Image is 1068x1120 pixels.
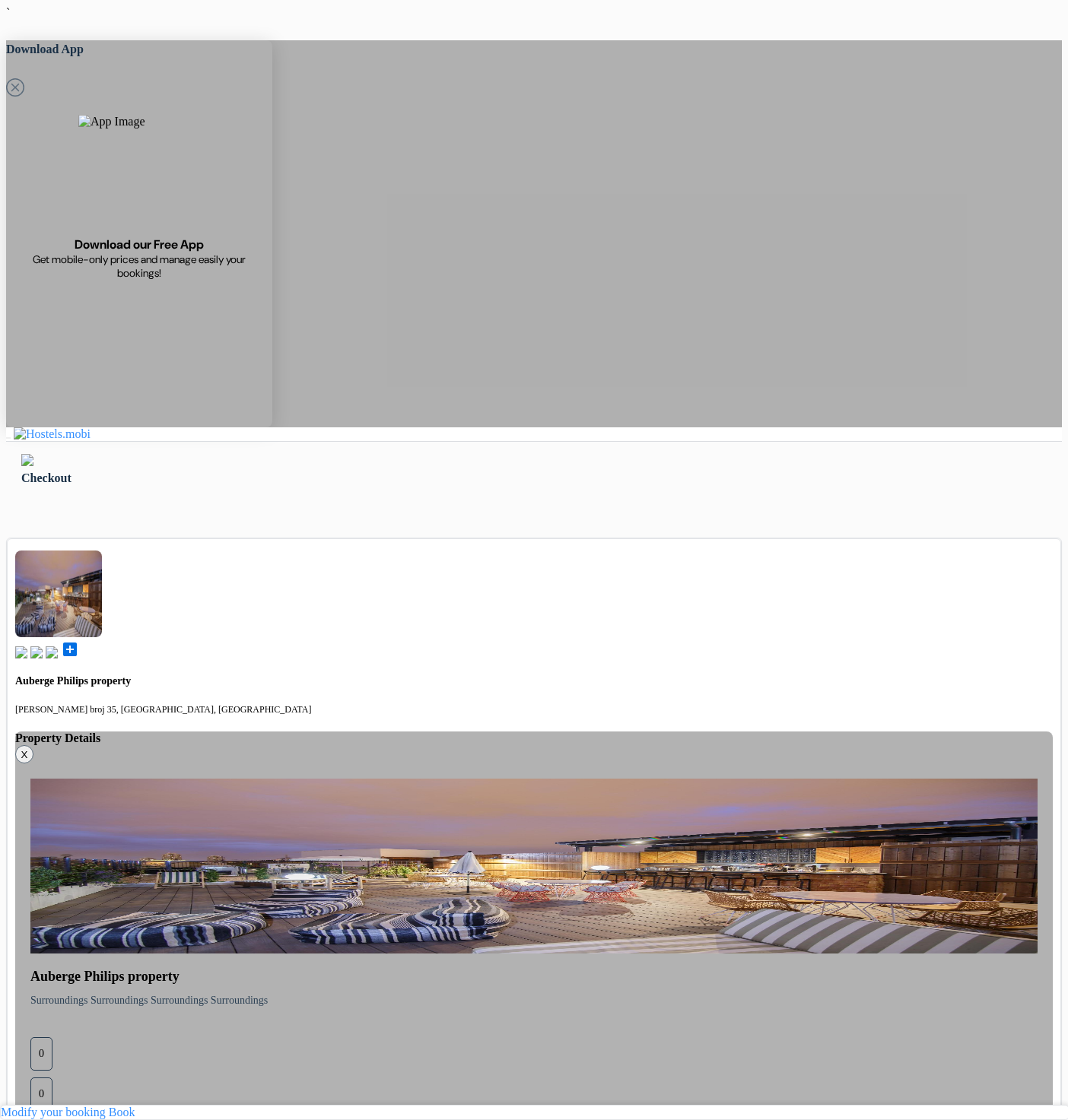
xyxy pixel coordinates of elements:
a: add_box [61,648,79,661]
h4: Auberge Philips property [30,969,1038,985]
a: Book [109,1106,135,1118]
small: [PERSON_NAME] broj 35, [GEOGRAPHIC_DATA], [GEOGRAPHIC_DATA] [15,704,311,715]
h4: Auberge Philips property [15,675,1053,687]
button: X [15,745,33,763]
img: Hostels.mobi [14,427,91,441]
span: Download our Free App [75,236,204,252]
span: add_box [61,640,79,658]
div: 0 [30,1077,52,1111]
h5: Download App [6,40,272,59]
div: 0 [30,1037,52,1071]
span: Checkout [21,471,72,484]
img: App Image [78,115,200,236]
h4: Property Details [15,731,1053,745]
a: Modify your booking [1,1106,106,1118]
span: Get mobile-only prices and manage easily your bookings! [24,252,255,280]
img: truck.svg [46,646,58,658]
svg: Close [6,78,24,97]
img: music.svg [30,646,43,658]
img: left_arrow.svg [21,454,33,466]
span: Surroundings Surroundings Surroundings Surroundings [30,995,268,1006]
img: book.svg [15,646,27,658]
